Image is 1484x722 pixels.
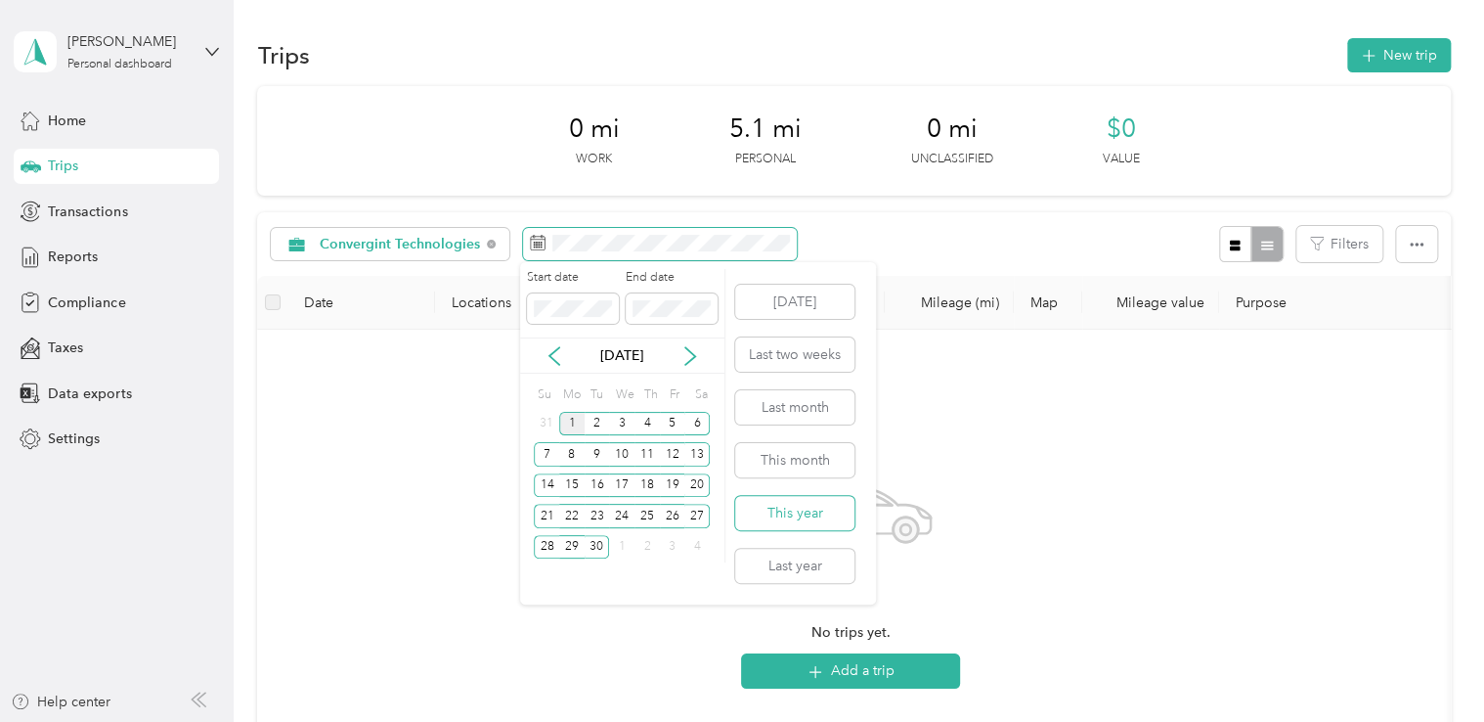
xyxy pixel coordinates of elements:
div: 17 [609,474,634,498]
div: 11 [634,442,660,467]
span: 0 mi [926,113,977,145]
label: End date [626,269,718,287]
button: Add a trip [741,654,960,689]
button: Last year [735,549,854,583]
div: 7 [534,442,559,467]
div: 31 [534,412,559,436]
div: 16 [585,474,610,498]
div: 20 [684,474,710,498]
div: 18 [634,474,660,498]
span: Compliance [48,293,125,313]
p: Unclassified [910,151,992,168]
span: Home [48,111,86,131]
div: 29 [559,535,585,560]
span: Transactions [48,202,127,222]
span: No trips yet. [811,622,891,644]
div: Personal dashboard [67,59,172,70]
button: New trip [1347,38,1451,72]
div: 14 [534,474,559,498]
p: Value [1102,151,1139,168]
button: Last month [735,390,854,425]
div: 10 [609,442,634,467]
div: 23 [585,504,610,528]
div: 2 [585,412,610,436]
div: 12 [660,442,685,467]
th: Mileage (mi) [885,276,1014,330]
span: Settings [48,429,100,449]
div: 26 [660,504,685,528]
div: Tu [587,381,605,408]
th: Date [288,276,435,330]
div: Mo [559,381,581,408]
div: [PERSON_NAME] [67,31,190,52]
span: $0 [1106,113,1135,145]
div: 9 [585,442,610,467]
div: 22 [559,504,585,528]
div: 3 [609,412,634,436]
div: 4 [684,535,710,560]
span: 5.1 mi [728,113,801,145]
button: This month [735,443,854,477]
span: Reports [48,247,98,267]
div: 6 [684,412,710,436]
div: We [612,381,634,408]
p: Personal [734,151,795,168]
span: Taxes [48,338,83,358]
div: 5 [660,412,685,436]
p: Work [576,151,612,168]
div: 19 [660,474,685,498]
div: 1 [559,412,585,436]
button: This year [735,496,854,530]
div: 3 [660,535,685,560]
div: 1 [609,535,634,560]
div: 25 [634,504,660,528]
h1: Trips [257,45,309,66]
th: Map [1014,276,1082,330]
div: 13 [684,442,710,467]
th: Locations [435,276,885,330]
button: Help center [11,692,110,712]
div: 15 [559,474,585,498]
div: 2 [634,535,660,560]
div: 30 [585,535,610,560]
p: [DATE] [581,345,663,366]
th: Mileage value [1082,276,1219,330]
div: 27 [684,504,710,528]
div: Su [534,381,552,408]
div: 28 [534,535,559,560]
div: 8 [559,442,585,467]
span: Convergint Technologies [320,238,481,251]
span: Trips [48,156,78,176]
div: Th [641,381,660,408]
span: 0 mi [568,113,619,145]
span: Data exports [48,384,131,404]
button: [DATE] [735,285,854,319]
div: Sa [691,381,710,408]
div: 24 [609,504,634,528]
div: 21 [534,504,559,528]
label: Start date [527,269,619,287]
div: Fr [667,381,685,408]
button: Filters [1296,226,1382,262]
div: 4 [634,412,660,436]
iframe: Everlance-gr Chat Button Frame [1375,612,1484,722]
button: Last two weeks [735,338,854,372]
